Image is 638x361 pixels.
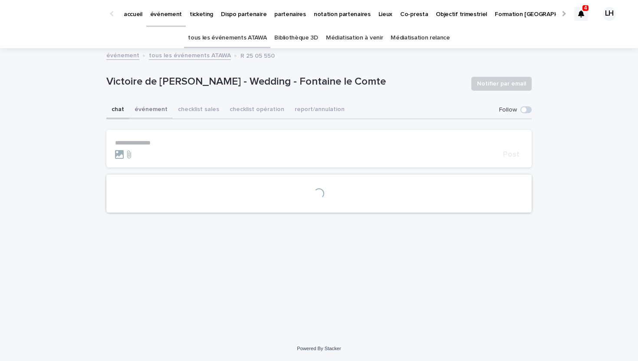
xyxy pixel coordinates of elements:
[471,77,532,91] button: Notifier par email
[289,101,350,119] button: report/annulation
[500,151,523,158] button: Post
[224,101,289,119] button: checklist opération
[584,5,587,11] p: 4
[17,5,102,23] img: Ls34BcGeRexTGTNfXpUC
[149,50,231,60] a: tous les événements ATAWA
[173,101,224,119] button: checklist sales
[499,106,517,114] p: Follow
[574,7,588,21] div: 4
[106,75,464,88] p: Victoire de [PERSON_NAME] - Wedding - Fontaine le Comte
[274,28,318,48] a: Bibliothèque 3D
[297,346,341,351] a: Powered By Stacker
[503,151,520,158] span: Post
[326,28,383,48] a: Médiatisation à venir
[240,50,275,60] p: R 25 05 550
[477,79,526,88] span: Notifier par email
[602,7,616,21] div: LH
[106,50,139,60] a: événement
[391,28,450,48] a: Médiatisation relance
[129,101,173,119] button: événement
[188,28,266,48] a: tous les événements ATAWA
[106,101,129,119] button: chat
